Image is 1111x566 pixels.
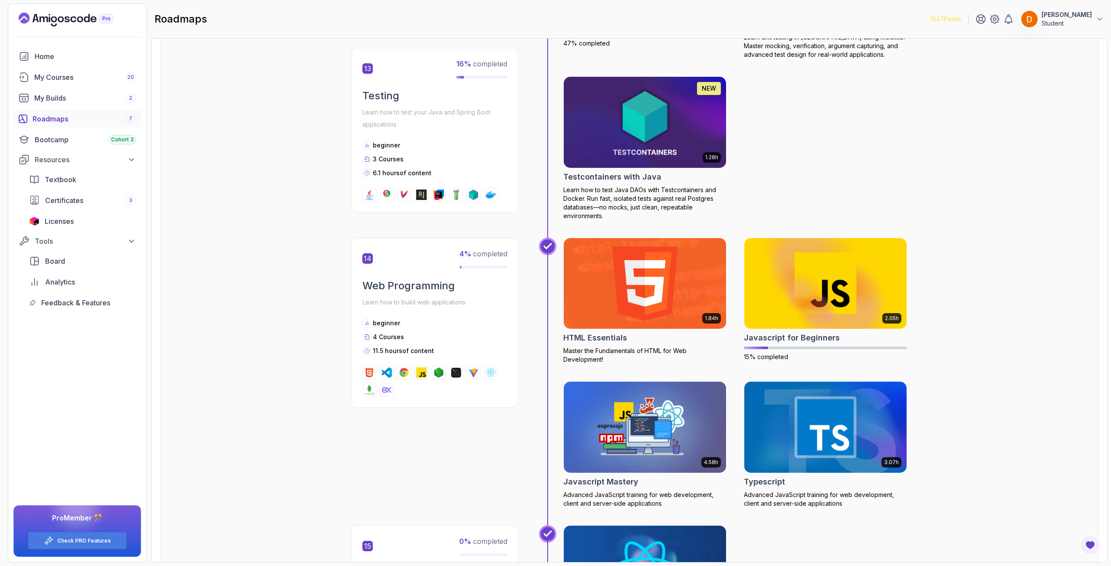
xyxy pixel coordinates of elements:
a: Testcontainers with Java card1.28hNEWTestcontainers with JavaLearn how to test Java DAOs with Tes... [563,76,726,220]
p: 4.58h [704,459,718,466]
img: docker logo [486,189,496,200]
button: Tools [13,233,141,249]
img: assertj logo [416,189,427,200]
img: user profile image [1021,11,1038,27]
span: completed [456,59,507,68]
span: 3 [129,197,132,204]
span: 4 % [460,249,471,258]
p: 3.07h [884,459,899,466]
p: Learn how to build web applications [362,296,507,308]
h2: roadmaps [154,12,207,26]
h2: Javascript for Beginners [744,332,840,344]
span: Feedback & Features [41,298,110,308]
a: Typescript card3.07hTypescriptAdvanced JavaScript training for web development, client and server... [744,381,907,508]
a: Javascript for Beginners card2.05hJavascript for Beginners15% completed [744,238,907,362]
span: 15% completed [744,353,788,360]
a: HTML Essentials card1.84hHTML EssentialsMaster the Fundamentals of HTML for Web Development! [563,238,726,364]
h2: Javascript Mastery [563,476,638,488]
p: 1.28h [705,154,718,161]
p: Advanced JavaScript training for web development, client and server-side applications [563,491,726,508]
p: Learn unit testing in [GEOGRAPHIC_DATA] using Mockito. Master mocking, verification, argument cap... [744,33,907,59]
div: Roadmaps [33,114,136,124]
a: bootcamp [13,131,141,148]
p: Learn how to test Java DAOs with Testcontainers and Docker. Run fast, isolated tests against real... [563,186,726,220]
a: analytics [24,273,141,291]
div: Home [35,51,136,62]
a: home [13,48,141,65]
a: feedback [24,294,141,311]
span: 3 Courses [373,155,404,162]
span: Analytics [45,277,75,287]
img: chrome logo [399,367,409,378]
h2: Web Programming [362,279,507,293]
p: Advanced JavaScript training for web development, client and server-side applications [744,491,907,508]
span: completed [459,537,507,546]
a: Landing page [19,13,133,26]
span: 2 [129,95,132,101]
img: mongodb logo [364,385,375,395]
span: 16 % [456,59,471,68]
span: 15 [362,541,373,551]
div: My Builds [34,93,136,103]
p: Student [1042,19,1092,28]
span: 4 Courses [373,333,404,340]
img: Javascript for Beginners card [744,238,907,329]
span: 0 % [459,537,471,546]
span: Textbook [45,174,76,185]
span: 13 [362,63,373,73]
span: Board [45,256,65,266]
p: 6.1 hours of content [373,168,431,177]
img: html logo [364,367,375,378]
p: 11.5 hours of content [373,347,434,355]
p: [PERSON_NAME] [1042,10,1092,19]
span: 7 [129,115,132,122]
img: Typescript card [744,382,907,473]
span: completed [460,249,507,258]
button: Resources [13,152,141,167]
div: My Courses [34,72,136,82]
p: 2.05h [885,315,899,322]
a: certificates [24,192,141,209]
a: Check PRO Features [57,537,111,544]
a: textbook [24,171,141,188]
a: builds [13,89,141,107]
button: user profile image[PERSON_NAME]Student [1021,10,1104,28]
img: HTML Essentials card [560,236,730,331]
p: beginner [373,319,400,327]
img: nodejs logo [434,367,444,378]
div: Bootcamp [35,134,136,145]
a: Javascript Mastery card4.58hJavascript MasteryAdvanced JavaScript training for web development, c... [563,381,726,508]
p: Learn how to test your Java and Spring Boot applications [362,106,507,130]
img: jetbrains icon [29,217,39,226]
img: javascript logo [416,367,427,378]
h2: HTML Essentials [563,332,627,344]
img: java logo [364,189,375,200]
p: 1.84h [705,315,718,322]
img: react logo [486,367,496,378]
img: vscode logo [381,367,392,378]
img: intellij logo [434,189,444,200]
img: Testcontainers with Java card [564,77,726,168]
img: junit logo [381,189,392,200]
span: Cohort 3 [111,136,134,143]
img: vite logo [468,367,479,378]
a: roadmaps [13,110,141,128]
p: NEW [702,84,716,93]
h2: Testing [362,88,507,102]
span: 14 [362,253,373,264]
a: board [24,252,141,270]
span: 47% completed [563,39,610,47]
img: exppressjs logo [381,385,392,395]
a: licenses [24,213,141,230]
div: Resources [35,154,136,165]
img: terminal logo [451,367,461,378]
span: Certificates [45,195,83,206]
p: beginner [373,141,400,149]
img: Javascript Mastery card [564,382,726,473]
div: Tools [35,236,136,246]
img: testcontainers logo [468,189,479,200]
p: 1047 Points [930,15,961,23]
h2: Testcontainers with Java [563,171,661,183]
span: 20 [127,74,134,81]
h2: Typescript [744,476,785,488]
